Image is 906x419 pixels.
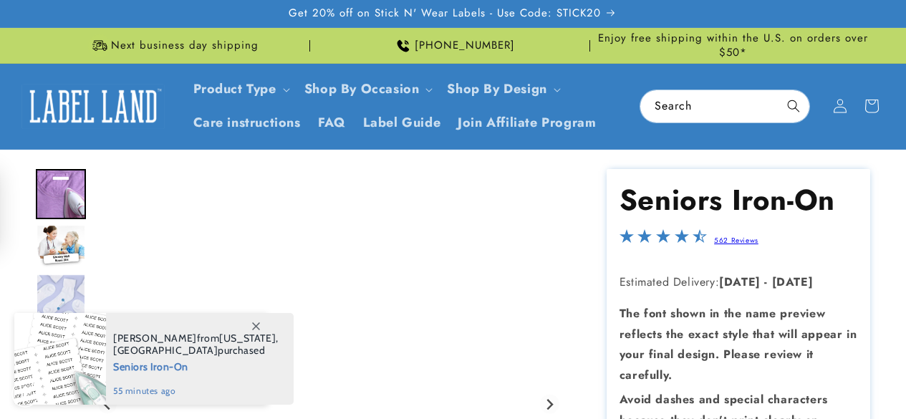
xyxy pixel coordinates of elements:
[36,28,310,63] div: Announcement
[316,28,590,63] div: Announcement
[219,332,276,345] span: [US_STATE]
[449,106,604,140] a: Join Affiliate Program
[289,6,601,21] span: Get 20% off on Stick N' Wear Labels - Use Code: STICK20
[36,169,86,219] div: Go to slide 1
[540,395,559,414] button: Next slide
[36,274,86,324] img: Nursing Home Iron-On - Label Land
[719,274,761,290] strong: [DATE]
[36,274,86,324] div: Go to slide 3
[764,274,768,290] strong: -
[193,80,276,98] a: Product Type
[596,28,870,63] div: Announcement
[113,332,197,345] span: [PERSON_NAME]
[620,305,857,383] strong: The font shown in the name preview reflects the exact style that will appear in your final design...
[113,344,218,357] span: [GEOGRAPHIC_DATA]
[296,72,439,106] summary: Shop By Occasion
[193,115,301,131] span: Care instructions
[21,84,165,128] img: Label Land
[620,272,858,293] p: Estimated Delivery:
[355,106,450,140] a: Label Guide
[438,72,566,106] summary: Shop By Design
[36,224,86,269] img: Nurse with an elderly woman and an iron on label
[772,274,814,290] strong: [DATE]
[714,235,758,246] a: 562 Reviews
[36,221,86,271] div: Go to slide 2
[415,39,515,53] span: [PHONE_NUMBER]
[363,115,441,131] span: Label Guide
[111,39,259,53] span: Next business day shipping
[620,181,858,218] h1: Seniors Iron-On
[596,32,870,59] span: Enjoy free shipping within the U.S. on orders over $50*
[185,106,309,140] a: Care instructions
[620,233,707,249] span: 4.4-star overall rating
[447,80,546,98] a: Shop By Design
[36,169,86,219] img: Iron on name label being ironed to shirt
[16,79,170,134] a: Label Land
[778,90,809,122] button: Search
[458,115,596,131] span: Join Affiliate Program
[304,81,420,97] span: Shop By Occasion
[309,106,355,140] a: FAQ
[113,332,279,357] span: from , purchased
[318,115,346,131] span: FAQ
[763,357,892,405] iframe: Gorgias live chat messenger
[185,72,296,106] summary: Product Type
